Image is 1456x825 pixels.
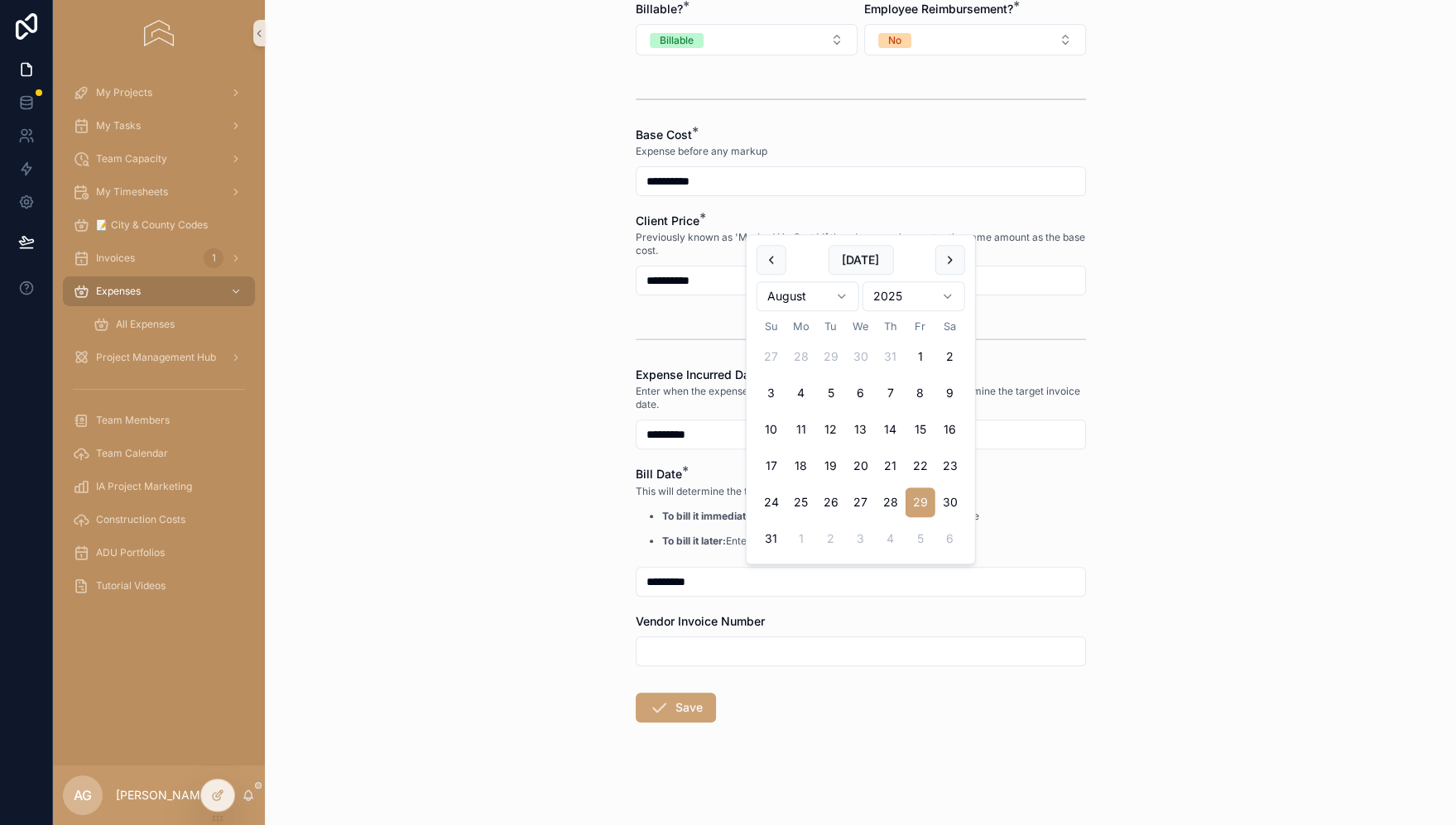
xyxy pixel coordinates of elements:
span: Invoices [96,252,135,265]
button: Sunday, August 24th, 2025 [757,487,786,517]
span: Enter when the expense was incurred. This will NOT automatically determine the target invoice date. [636,385,1086,411]
button: Sunday, August 31st, 2025 [757,524,786,554]
button: Thursday, August 14th, 2025 [876,415,906,444]
th: Saturday [935,318,965,335]
th: Monday [786,318,816,335]
span: AG [74,785,92,805]
span: My Timesheets [96,185,168,199]
button: Tuesday, August 5th, 2025 [816,378,846,408]
button: Monday, August 11th, 2025 [786,415,816,444]
button: Saturday, August 30th, 2025 [935,487,965,517]
a: My Tasks [63,111,255,141]
button: Wednesday, September 3rd, 2025 [846,524,876,554]
button: Thursday, August 21st, 2025 [876,451,906,481]
button: Thursday, September 4th, 2025 [876,524,906,554]
div: No [888,33,901,48]
button: Select Button [636,24,858,55]
a: All Expenses [83,309,255,339]
button: Friday, August 1st, 2025 [906,342,935,372]
span: Bill Date [636,467,682,481]
span: My Projects [96,86,152,99]
th: Wednesday [846,318,876,335]
button: Monday, September 1st, 2025 [786,524,816,554]
button: Save [636,693,716,722]
button: Friday, August 29th, 2025, selected [906,487,935,517]
span: Base Cost [636,127,692,141]
a: IA Project Marketing [63,472,255,501]
span: Team Members [96,414,170,427]
img: App logo [144,20,173,46]
button: Sunday, August 3rd, 2025 [757,378,786,408]
button: Wednesday, August 13th, 2025 [846,415,876,444]
span: 📝 City & County Codes [96,218,208,232]
button: Thursday, July 31st, 2025 [876,342,906,372]
span: Expense Incurred Date [636,367,761,381]
div: 1 [204,248,223,268]
a: Expenses [63,276,255,306]
p: [PERSON_NAME] [116,787,211,803]
span: My Tasks [96,119,141,132]
button: Saturday, August 9th, 2025 [935,378,965,408]
button: Wednesday, August 20th, 2025 [846,451,876,481]
button: Wednesday, August 27th, 2025 [846,487,876,517]
th: Sunday [757,318,786,335]
a: Team Members [63,405,255,435]
a: Tutorial Videos [63,571,255,601]
button: Thursday, August 7th, 2025 [876,378,906,408]
button: Saturday, August 23rd, 2025 [935,451,965,481]
a: Invoices1 [63,243,255,273]
button: Saturday, August 16th, 2025 [935,415,965,444]
button: Friday, August 8th, 2025 [906,378,935,408]
span: All Expenses [116,318,175,331]
button: Friday, August 22nd, 2025 [906,451,935,481]
strong: To bill it immediately: [662,510,763,522]
a: Project Management Hub [63,343,255,372]
span: Employee Reimbursement? [864,2,1013,16]
a: My Timesheets [63,177,255,207]
button: Monday, August 25th, 2025 [786,487,816,517]
p: Enter the last day of the target billing month [662,534,979,549]
p: Enter the same date as Expense Incurred Date [662,509,979,524]
a: Team Calendar [63,439,255,468]
span: Vendor Invoice Number [636,614,765,628]
button: Friday, August 15th, 2025 [906,415,935,444]
span: Construction Costs [96,513,185,526]
div: scrollable content [53,66,265,622]
span: IA Project Marketing [96,480,192,493]
p: This will determine the target Invoice Date. [636,484,979,499]
button: Saturday, September 6th, 2025 [935,524,965,554]
button: Saturday, August 2nd, 2025 [935,342,965,372]
span: Team Calendar [96,447,168,460]
table: August 2025 [757,318,965,554]
button: Sunday, August 17th, 2025 [757,451,786,481]
span: Client Price [636,213,699,228]
button: Tuesday, August 19th, 2025 [816,451,846,481]
button: Sunday, August 10th, 2025 [757,415,786,444]
span: ADU Portfolios [96,546,165,559]
button: Tuesday, August 26th, 2025 [816,487,846,517]
div: Billable [660,33,694,48]
a: ADU Portfolios [63,538,255,568]
span: Billable? [636,2,683,16]
span: Expense before any markup [636,145,767,158]
button: Friday, September 5th, 2025 [906,524,935,554]
button: Tuesday, July 29th, 2025 [816,342,846,372]
button: Thursday, August 28th, 2025 [876,487,906,517]
button: Today, Tuesday, September 2nd, 2025 [816,524,846,554]
strong: To bill it later: [662,535,726,547]
button: Tuesday, August 12th, 2025 [816,415,846,444]
span: Tutorial Videos [96,579,166,592]
a: Team Capacity [63,144,255,174]
button: Monday, August 18th, 2025 [786,451,816,481]
span: Previously known as 'Marked Up Cost.' If there's no markup, enter the same amount as the base cost. [636,231,1086,257]
span: Project Management Hub [96,351,216,364]
th: Thursday [876,318,906,335]
button: Sunday, July 27th, 2025 [757,342,786,372]
button: Monday, July 28th, 2025 [786,342,816,372]
button: Monday, August 4th, 2025 [786,378,816,408]
th: Friday [906,318,935,335]
a: My Projects [63,78,255,108]
button: Select Button [864,24,1086,55]
span: Expenses [96,285,141,298]
a: Construction Costs [63,505,255,535]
